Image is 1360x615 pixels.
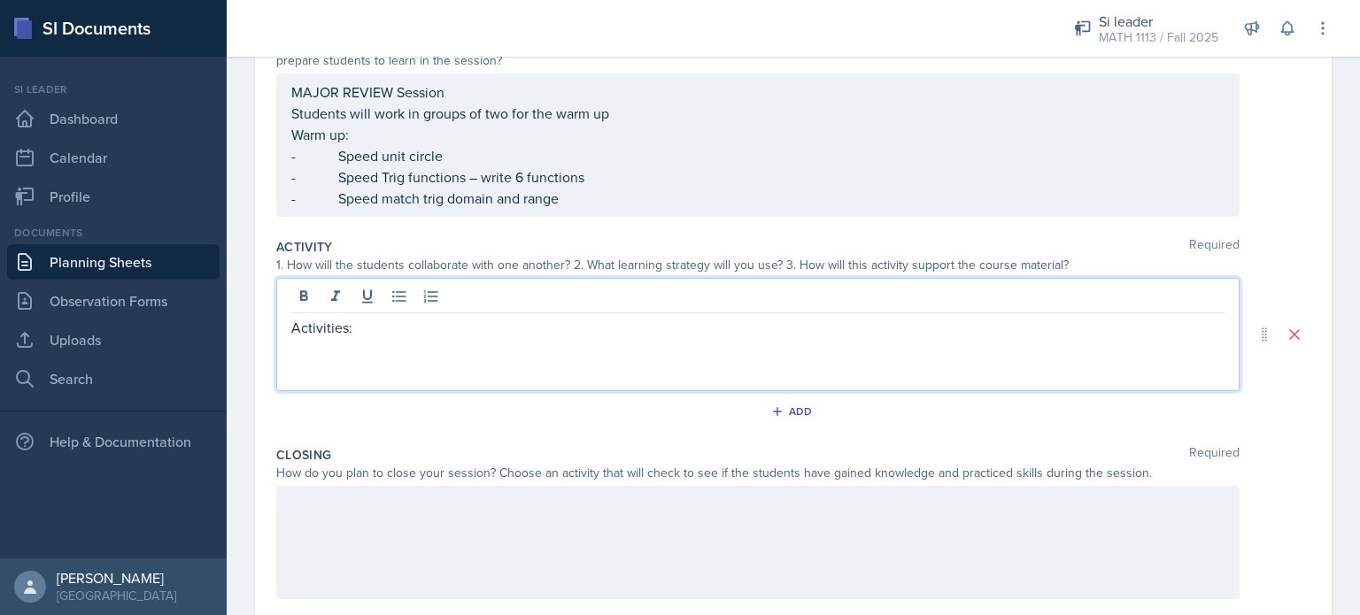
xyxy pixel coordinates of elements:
a: Uploads [7,322,220,357]
p: - Speed unit circle [291,145,1225,166]
a: Calendar [7,140,220,175]
a: Planning Sheets [7,244,220,280]
a: Search [7,361,220,396]
p: Activities: [291,317,1225,338]
div: [PERSON_NAME] [57,569,176,587]
div: Add [775,404,813,419]
div: Si leader [1099,11,1218,32]
p: Warm up: [291,124,1225,145]
div: [GEOGRAPHIC_DATA] [57,587,176,604]
div: Si leader [7,81,220,97]
div: How do you plan to close your session? Choose an activity that will check to see if the students ... [276,464,1240,482]
div: 1. How will the students collaborate with one another? 2. What learning strategy will you use? 3.... [276,256,1240,274]
button: Add [765,398,823,425]
span: Required [1189,238,1240,256]
div: MATH 1113 / Fall 2025 [1099,28,1218,47]
a: Profile [7,179,220,214]
label: Closing [276,446,331,464]
div: Documents [7,225,220,241]
a: Dashboard [7,101,220,136]
p: Students will work in groups of two for the warm up [291,103,1225,124]
p: - Speed match trig domain and range [291,188,1225,209]
p: MAJOR REVIEW Session [291,81,1225,103]
p: - Speed Trig functions – write 6 functions [291,166,1225,188]
a: Observation Forms [7,283,220,319]
div: Help & Documentation [7,424,220,459]
span: Required [1189,446,1240,464]
label: Activity [276,238,333,256]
